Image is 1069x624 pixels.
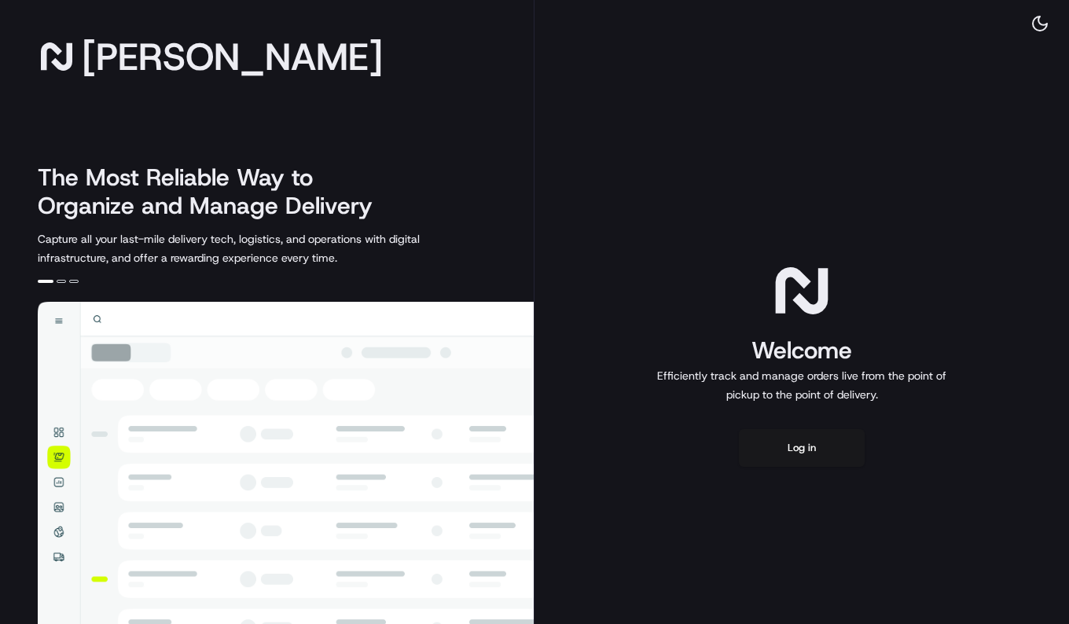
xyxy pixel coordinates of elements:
[38,229,490,267] p: Capture all your last-mile delivery tech, logistics, and operations with digital infrastructure, ...
[739,429,865,467] button: Log in
[651,366,953,404] p: Efficiently track and manage orders live from the point of pickup to the point of delivery.
[651,335,953,366] h1: Welcome
[82,41,383,72] span: [PERSON_NAME]
[38,163,390,220] h2: The Most Reliable Way to Organize and Manage Delivery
